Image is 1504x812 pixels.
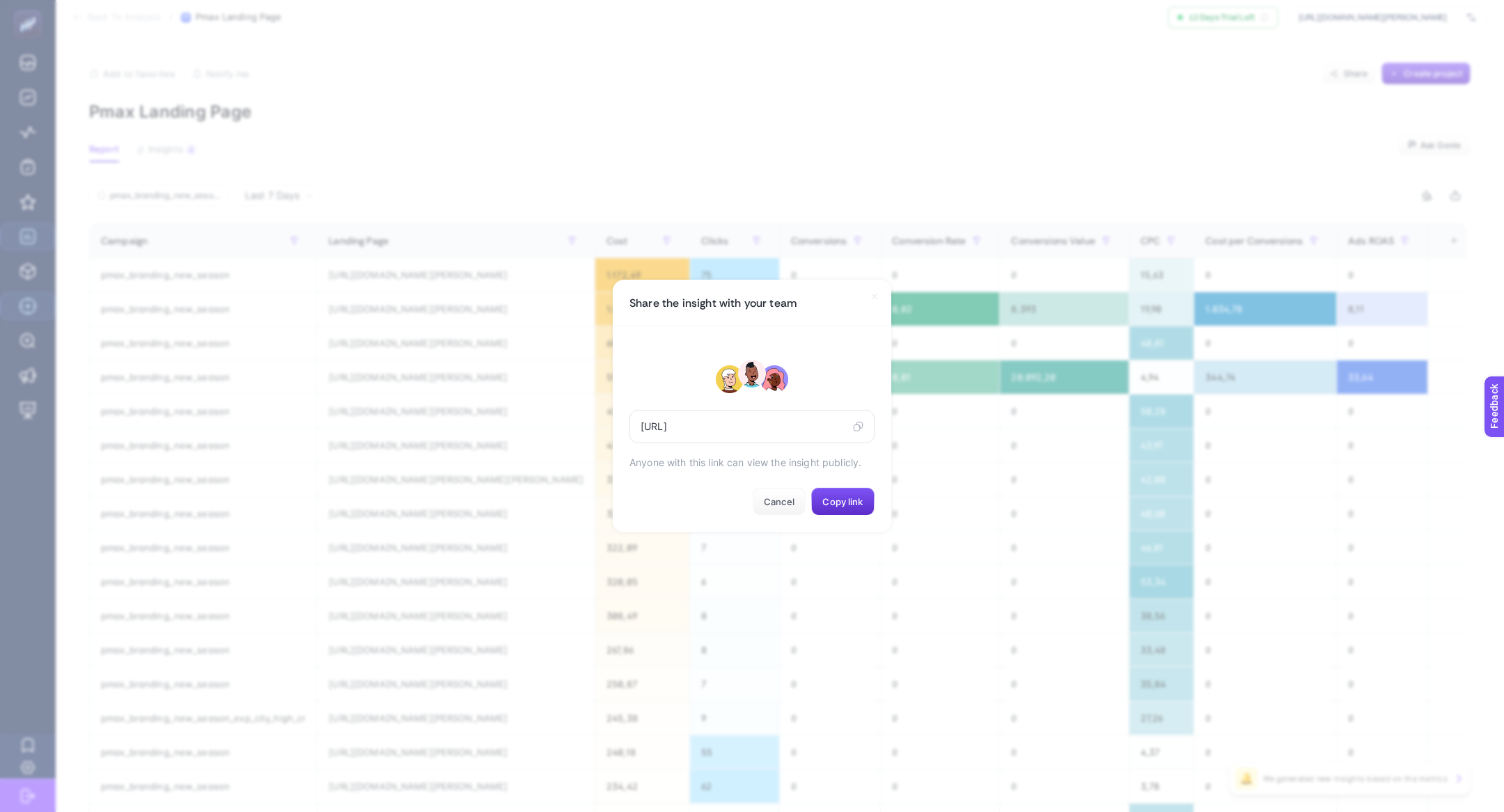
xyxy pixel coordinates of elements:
[629,296,797,310] h1: Share the insight with your team
[641,421,847,432] span: [URL]
[764,496,794,507] span: Cancel
[811,488,875,516] button: Copy link
[8,4,53,15] span: Feedback
[629,454,875,471] p: Anyone with this link can view the insight publicly.
[753,488,806,516] button: Cancel
[716,360,788,393] img: avatar-group2.png
[822,496,863,507] span: Copy link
